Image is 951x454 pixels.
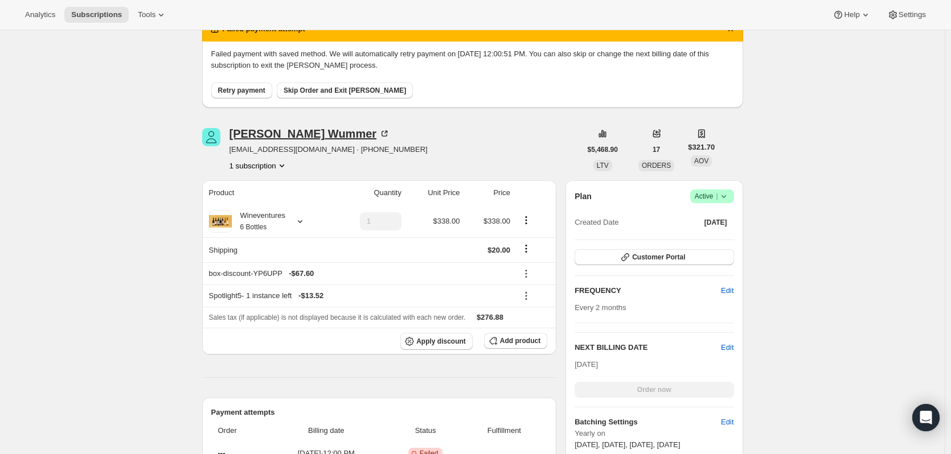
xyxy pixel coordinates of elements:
[721,342,733,353] button: Edit
[416,337,466,346] span: Apply discount
[218,86,265,95] span: Retry payment
[269,425,383,436] span: Billing date
[277,82,413,98] button: Skip Order and Exit [PERSON_NAME]
[400,333,473,350] button: Apply discount
[575,303,626,312] span: Every 2 months
[468,425,541,436] span: Fulfillment
[575,249,733,265] button: Customer Portal
[575,191,592,202] h2: Plan
[575,360,598,369] span: [DATE]
[487,246,510,254] span: $20.00
[209,268,511,279] div: box-discount-YP6UPP
[714,413,740,431] button: Edit
[695,191,729,202] span: Active
[211,82,272,98] button: Retry payment
[483,217,510,225] span: $338.00
[25,10,55,19] span: Analytics
[229,128,391,139] div: [PERSON_NAME] Wummer
[899,10,926,19] span: Settings
[688,142,715,153] span: $321.70
[912,404,940,431] div: Open Intercom Messenger
[477,313,503,321] span: $276.88
[575,342,721,353] h2: NEXT BILLING DATE
[484,333,547,349] button: Add product
[390,425,461,436] span: Status
[517,214,535,226] button: Product actions
[202,180,333,205] th: Product
[704,218,727,227] span: [DATE]
[332,180,405,205] th: Quantity
[464,180,514,205] th: Price
[232,210,285,233] div: Wineventures
[575,416,721,428] h6: Batching Settings
[298,290,323,302] span: - $13.52
[18,7,62,23] button: Analytics
[64,7,129,23] button: Subscriptions
[597,162,609,170] span: LTV
[284,86,406,95] span: Skip Order and Exit [PERSON_NAME]
[131,7,174,23] button: Tools
[71,10,122,19] span: Subscriptions
[714,282,740,300] button: Edit
[229,144,428,155] span: [EMAIL_ADDRESS][DOMAIN_NAME] · [PHONE_NUMBER]
[202,237,333,262] th: Shipping
[653,145,660,154] span: 17
[575,440,680,449] span: [DATE], [DATE], [DATE], [DATE]
[646,142,667,158] button: 17
[240,223,267,231] small: 6 Bottles
[698,214,734,230] button: [DATE]
[721,416,733,428] span: Edit
[405,180,464,205] th: Unit Price
[632,253,685,262] span: Customer Portal
[880,7,933,23] button: Settings
[575,285,721,296] h2: FREQUENCY
[844,10,859,19] span: Help
[500,336,540,345] span: Add product
[642,162,671,170] span: ORDERS
[138,10,155,19] span: Tools
[433,217,460,225] span: $338.00
[588,145,618,154] span: $5,468.90
[716,192,718,201] span: |
[211,418,267,443] th: Order
[575,217,618,228] span: Created Date
[721,285,733,296] span: Edit
[209,290,511,302] div: Spotlight5 - 1 instance left
[209,313,466,321] span: Sales tax (if applicable) is not displayed because it is calculated with each new order.
[289,268,314,279] span: - $67.60
[202,128,220,146] span: Margot Wummer
[211,407,548,418] h2: Payment attempts
[826,7,878,23] button: Help
[581,142,625,158] button: $5,468.90
[517,242,535,255] button: Shipping actions
[694,157,708,165] span: AOV
[229,160,288,171] button: Product actions
[211,48,734,71] p: Failed payment with saved method. We will automatically retry payment on [DATE] 12:00:51 PM. You ...
[575,428,733,439] span: Yearly on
